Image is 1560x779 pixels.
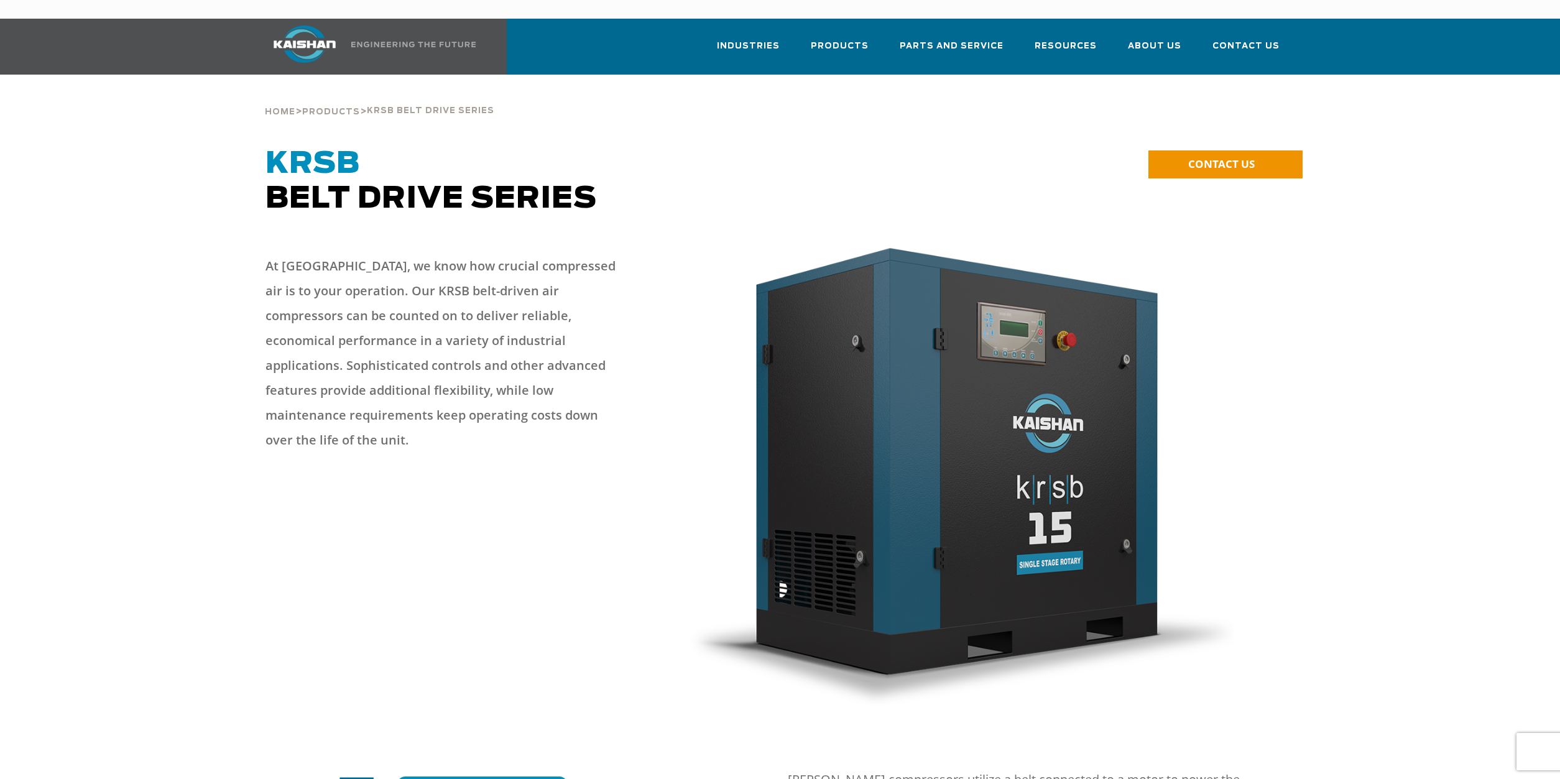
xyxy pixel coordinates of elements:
a: Products [811,30,869,72]
span: Belt Drive Series [265,149,597,214]
span: Home [265,108,295,116]
a: Resources [1035,30,1097,72]
span: Parts and Service [900,39,1004,53]
span: CONTACT US [1188,157,1255,171]
a: About Us [1128,30,1181,72]
img: kaishan logo [258,25,351,63]
a: Products [302,106,360,117]
span: krsb belt drive series [367,107,494,115]
div: > > [265,75,494,122]
p: At [GEOGRAPHIC_DATA], we know how crucial compressed air is to your operation. Our KRSB belt-driv... [265,254,626,453]
a: Contact Us [1212,30,1280,72]
a: CONTACT US [1148,150,1303,178]
span: About Us [1128,39,1181,53]
span: Industries [717,39,780,53]
a: Industries [717,30,780,72]
span: KRSB [265,149,360,179]
span: Products [811,39,869,53]
a: Parts and Service [900,30,1004,72]
img: krsb15 [683,241,1234,705]
a: Kaishan USA [258,19,478,75]
img: Engineering the future [351,42,476,47]
span: Contact Us [1212,39,1280,53]
span: Resources [1035,39,1097,53]
span: Products [302,108,360,116]
a: Home [265,106,295,117]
